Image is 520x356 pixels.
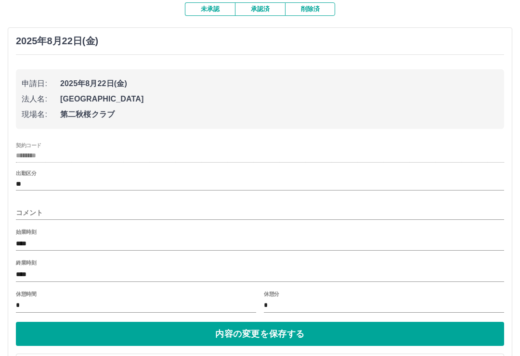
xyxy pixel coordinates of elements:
span: 現場名: [22,109,60,120]
button: 削除済 [285,2,335,16]
span: 第二秋桜クラブ [60,109,498,120]
button: 承認済 [235,2,285,16]
span: 法人名: [22,93,60,105]
button: 未承認 [185,2,235,16]
h3: 2025年8月22日(金) [16,36,98,47]
label: 契約コード [16,141,41,149]
span: 申請日: [22,78,60,89]
label: 終業時刻 [16,259,36,267]
button: 内容の変更を保存する [16,322,504,346]
span: [GEOGRAPHIC_DATA] [60,93,498,105]
label: 始業時刻 [16,229,36,236]
label: 休憩分 [264,290,279,297]
span: 2025年8月22日(金) [60,78,498,89]
label: 休憩時間 [16,290,36,297]
label: 出勤区分 [16,170,36,177]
